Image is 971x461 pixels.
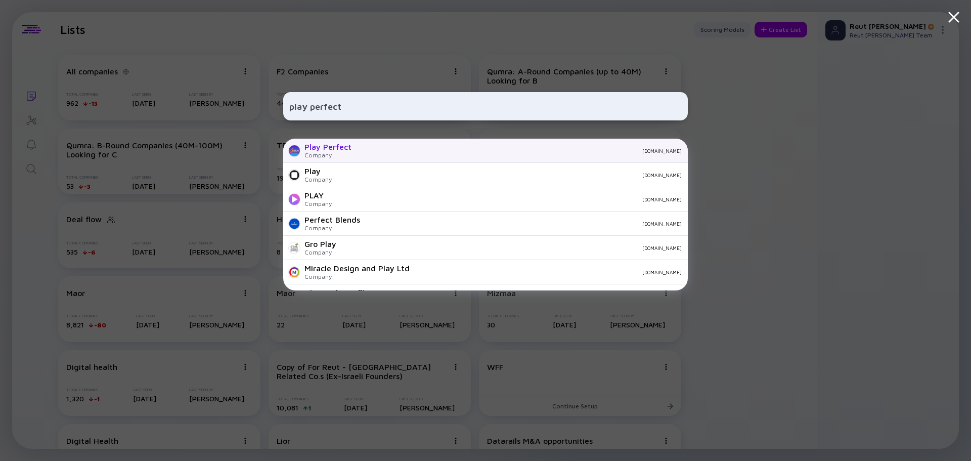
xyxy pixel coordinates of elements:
div: Company [304,176,332,183]
div: [DOMAIN_NAME] [344,245,682,251]
div: Company [304,273,410,280]
div: Gro Play [304,239,336,248]
div: [DOMAIN_NAME] [368,221,682,227]
div: [DOMAIN_NAME] [340,196,682,202]
div: [DOMAIN_NAME] [418,269,682,275]
div: Play Perfect [304,142,351,151]
input: Search Company or Investor... [289,97,682,115]
div: The Perfect V™ [304,288,364,297]
div: Miracle Design and Play Ltd [304,264,410,273]
div: Play [304,166,332,176]
div: Company [304,224,360,232]
div: Company [304,248,336,256]
div: PLAY [304,191,332,200]
div: Company [304,151,351,159]
div: Perfect Blends [304,215,360,224]
div: [DOMAIN_NAME] [360,148,682,154]
div: Company [304,200,332,207]
div: [DOMAIN_NAME] [340,172,682,178]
